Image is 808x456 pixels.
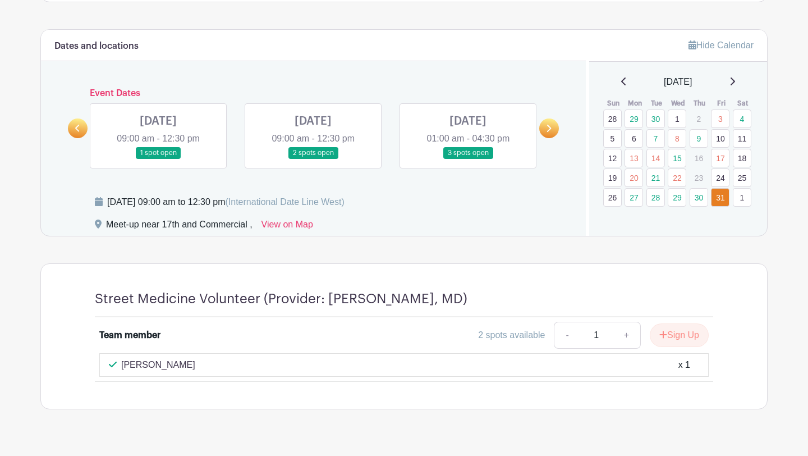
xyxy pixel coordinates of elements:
[646,110,665,128] a: 30
[646,98,668,109] th: Tue
[733,129,751,148] a: 11
[668,188,686,207] a: 29
[733,188,751,207] a: 1
[625,110,643,128] a: 29
[625,168,643,187] a: 20
[121,358,195,372] p: [PERSON_NAME]
[106,218,252,236] div: Meet-up near 17th and Commercial ,
[603,110,622,128] a: 28
[646,168,665,187] a: 21
[711,110,729,128] a: 3
[107,195,345,209] div: [DATE] 09:00 am to 12:30 pm
[710,98,732,109] th: Fri
[603,168,622,187] a: 19
[690,188,708,207] a: 30
[733,168,751,187] a: 25
[624,98,646,109] th: Mon
[664,75,692,89] span: [DATE]
[646,129,665,148] a: 7
[688,40,754,50] a: Hide Calendar
[667,98,689,109] th: Wed
[603,188,622,207] a: 26
[668,129,686,148] a: 8
[99,329,160,342] div: Team member
[690,129,708,148] a: 9
[690,169,708,186] p: 23
[554,322,580,349] a: -
[668,168,686,187] a: 22
[690,110,708,127] p: 2
[625,188,643,207] a: 27
[603,129,622,148] a: 5
[711,129,729,148] a: 10
[625,129,643,148] a: 6
[650,323,709,347] button: Sign Up
[668,110,686,128] a: 1
[54,41,139,52] h6: Dates and locations
[668,149,686,167] a: 15
[678,358,690,372] div: x 1
[95,291,467,307] h4: Street Medicine Volunteer (Provider: [PERSON_NAME], MD)
[225,197,344,207] span: (International Date Line West)
[646,188,665,207] a: 28
[613,322,641,349] a: +
[711,149,729,167] a: 17
[603,149,622,167] a: 12
[733,149,751,167] a: 18
[625,149,643,167] a: 13
[711,168,729,187] a: 24
[261,218,313,236] a: View on Map
[689,98,711,109] th: Thu
[733,110,751,128] a: 4
[478,329,545,342] div: 2 spots available
[603,98,625,109] th: Sun
[690,149,708,167] p: 16
[646,149,665,167] a: 14
[732,98,754,109] th: Sat
[711,188,729,207] a: 31
[88,88,539,99] h6: Event Dates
